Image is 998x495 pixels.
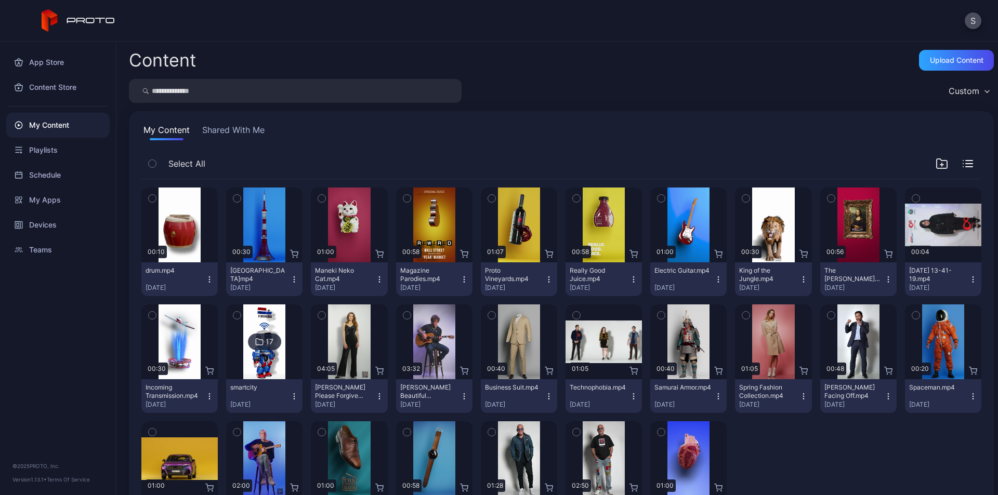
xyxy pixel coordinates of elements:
div: © 2025 PROTO, Inc. [12,462,103,470]
div: [DATE] [485,400,545,409]
div: Technophobia.mp4 [570,383,627,392]
div: [DATE] [315,284,375,292]
div: [DATE] [654,400,714,409]
div: [DATE] [230,284,290,292]
div: Spring Fashion Collection.mp4 [739,383,796,400]
div: Incoming Transmission.mp4 [146,383,203,400]
button: [DATE] 13-41-19.mp4[DATE] [905,262,981,296]
button: Spring Fashion Collection.mp4[DATE] [735,379,811,413]
div: [DATE] [824,284,884,292]
button: [PERSON_NAME] Please Forgive Me.mp4[DATE] [311,379,387,413]
div: [DATE] [400,284,460,292]
button: Proto Vineyards.mp4[DATE] [481,262,557,296]
button: My Content [141,124,192,140]
div: [DATE] [400,400,460,409]
a: App Store [6,50,110,75]
button: Incoming Transmission.mp4[DATE] [141,379,218,413]
div: Tokyo Tower.mp4 [230,266,287,283]
div: Business Suit.mp4 [485,383,542,392]
a: Teams [6,237,110,262]
button: drum.mp4[DATE] [141,262,218,296]
div: smartcity [230,383,287,392]
div: Samurai Armor.mp4 [654,383,712,392]
button: Maneki Neko Cat.mp4[DATE] [311,262,387,296]
a: Schedule [6,163,110,188]
div: [DATE] [654,284,714,292]
button: Samurai Armor.mp4[DATE] [650,379,727,413]
div: [DATE] [146,400,205,409]
div: [DATE] [570,400,629,409]
a: My Apps [6,188,110,212]
div: Magazine Parodies.mp4 [400,266,457,283]
div: Spaceman.mp4 [909,383,966,392]
div: [DATE] [739,284,799,292]
div: Proto Vineyards.mp4 [485,266,542,283]
div: 2025-09-23 13-41-19.mp4 [909,266,966,283]
div: [DATE] [909,284,969,292]
button: Electric Guitar.mp4[DATE] [650,262,727,296]
div: [DATE] [570,284,629,292]
a: Devices [6,212,110,237]
button: Business Suit.mp4[DATE] [481,379,557,413]
button: [GEOGRAPHIC_DATA]mp4[DATE] [226,262,303,296]
div: [DATE] [146,284,205,292]
div: Adeline Mocke's Please Forgive Me.mp4 [315,383,372,400]
div: Maneki Neko Cat.mp4 [315,266,372,283]
div: Custom [949,86,979,96]
div: Manny Pacquiao Facing Off.mp4 [824,383,882,400]
a: Content Store [6,75,110,100]
div: Upload Content [930,56,983,64]
button: Technophobia.mp4[DATE] [566,379,642,413]
span: Version 1.13.1 • [12,476,47,483]
button: Magazine Parodies.mp4[DATE] [396,262,472,296]
div: [DATE] [485,284,545,292]
div: Really Good Juice.mp4 [570,266,627,283]
div: [DATE] [739,400,799,409]
div: 17 [266,337,273,346]
div: [DATE] [909,400,969,409]
a: Terms Of Service [47,476,90,483]
div: [DATE] [315,400,375,409]
div: King of the Jungle.mp4 [739,266,796,283]
div: Electric Guitar.mp4 [654,266,712,275]
div: Content [129,51,196,69]
button: Shared With Me [200,124,267,140]
button: smartcity[DATE] [226,379,303,413]
button: Custom [943,79,994,103]
div: drum.mp4 [146,266,203,275]
button: [PERSON_NAME] Facing Off.mp4[DATE] [820,379,897,413]
div: [DATE] [230,400,290,409]
button: Upload Content [919,50,994,71]
span: Select All [168,157,205,170]
div: [DATE] [824,400,884,409]
button: [PERSON_NAME] Beautiful Disaster.mp4[DATE] [396,379,472,413]
a: Playlists [6,138,110,163]
button: Really Good Juice.mp4[DATE] [566,262,642,296]
div: The Mona Lisa.mp4 [824,266,882,283]
button: S [965,12,981,29]
div: Billy Morrison's Beautiful Disaster.mp4 [400,383,457,400]
button: King of the Jungle.mp4[DATE] [735,262,811,296]
a: My Content [6,113,110,138]
button: Spaceman.mp4[DATE] [905,379,981,413]
button: The [PERSON_NAME] [PERSON_NAME].mp4[DATE] [820,262,897,296]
